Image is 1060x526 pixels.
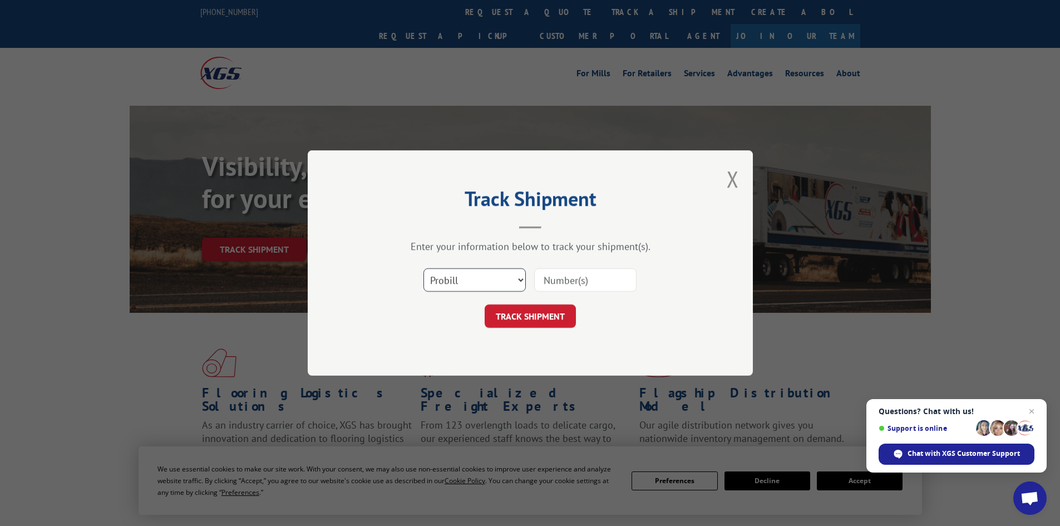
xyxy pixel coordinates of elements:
[485,304,576,328] button: TRACK SHIPMENT
[1025,405,1038,418] span: Close chat
[363,191,697,212] h2: Track Shipment
[879,424,972,432] span: Support is online
[908,449,1020,459] span: Chat with XGS Customer Support
[727,164,739,194] button: Close modal
[879,407,1034,416] span: Questions? Chat with us!
[363,240,697,253] div: Enter your information below to track your shipment(s).
[879,444,1034,465] div: Chat with XGS Customer Support
[1013,481,1047,515] div: Open chat
[534,268,637,292] input: Number(s)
